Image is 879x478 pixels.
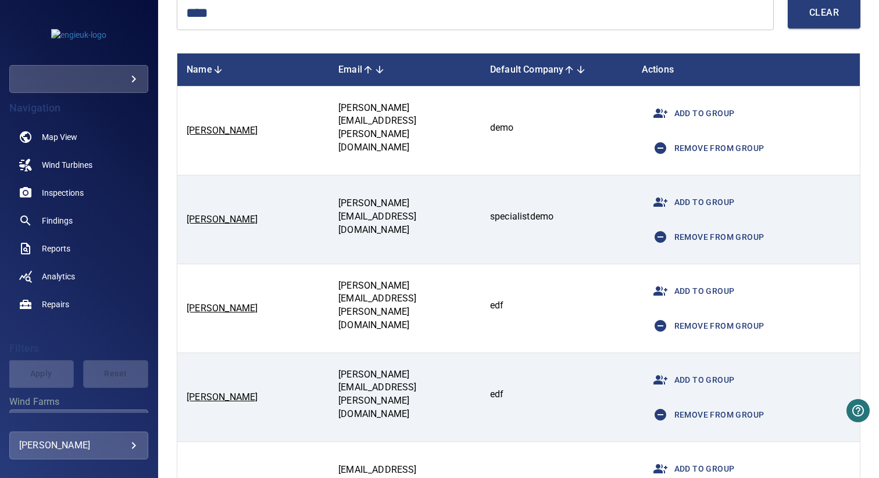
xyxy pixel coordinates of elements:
[642,362,739,397] button: Add to group
[646,99,735,127] span: Add to group
[9,151,148,179] a: windturbines noActive
[9,207,148,235] a: findings noActive
[42,243,70,254] span: Reports
[51,29,106,41] img: engieuk-logo
[338,197,471,237] p: [PERSON_NAME][EMAIL_ADDRESS][DOMAIN_NAME]
[9,179,148,207] a: inspections noActive
[187,63,320,77] div: Name
[42,271,75,282] span: Analytics
[490,210,623,224] p: specialistdemo
[9,397,148,407] label: Wind Farms
[642,131,769,166] button: Remove from group
[646,401,764,429] span: Remove from group
[646,312,764,340] span: Remove from group
[642,308,769,343] button: Remove from group
[338,368,471,422] p: [PERSON_NAME][EMAIL_ADDRESS][PERSON_NAME][DOMAIN_NAME]
[9,123,148,151] a: map noActive
[642,185,739,220] button: Add to group
[338,279,471,333] p: [PERSON_NAME][EMAIL_ADDRESS][PERSON_NAME][DOMAIN_NAME]
[42,299,69,310] span: Repairs
[338,63,471,77] div: Email
[42,131,77,143] span: Map View
[646,223,764,251] span: Remove from group
[187,125,258,136] a: [PERSON_NAME]
[646,188,735,216] span: Add to group
[646,277,735,305] span: Add to group
[642,220,769,254] button: Remove from group
[9,102,148,114] h4: Navigation
[9,263,148,290] a: analytics noActive
[42,187,84,199] span: Inspections
[481,53,633,87] th: Toggle SortBy
[9,343,148,354] h4: Filters
[177,53,329,87] th: Toggle SortBy
[490,121,623,135] p: demo
[490,299,623,312] p: edf
[42,215,73,227] span: Findings
[646,134,764,162] span: Remove from group
[19,436,138,455] div: [PERSON_NAME]
[642,63,851,77] div: Actions
[187,391,258,402] a: [PERSON_NAME]
[646,366,735,394] span: Add to group
[42,159,92,171] span: Wind Turbines
[811,5,837,21] span: Clear
[187,303,258,314] a: [PERSON_NAME]
[9,235,148,263] a: reports noActive
[642,397,769,432] button: Remove from group
[490,388,623,401] p: edf
[9,409,148,437] div: Wind Farms
[642,96,739,131] button: Add to group
[490,63,623,77] div: Default Company
[187,214,258,225] a: [PERSON_NAME]
[642,274,739,308] button: Add to group
[338,102,471,155] p: [PERSON_NAME][EMAIL_ADDRESS][PERSON_NAME][DOMAIN_NAME]
[9,65,148,93] div: engieuk
[329,53,481,87] th: Toggle SortBy
[9,290,148,318] a: repairs noActive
